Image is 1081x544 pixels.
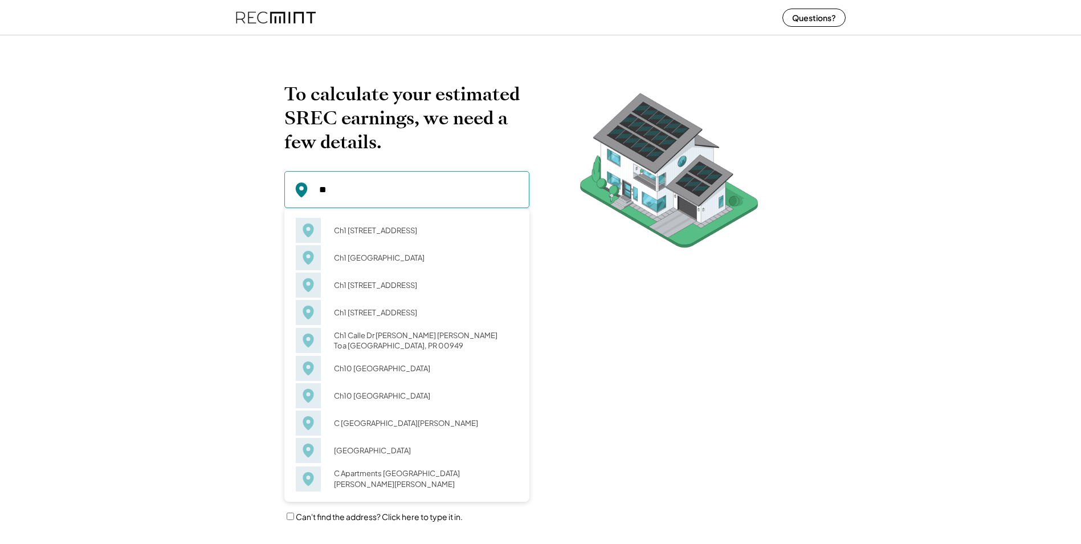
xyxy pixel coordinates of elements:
div: Ch1 [STREET_ADDRESS] [327,222,518,238]
div: C [GEOGRAPHIC_DATA][PERSON_NAME] [327,415,518,431]
div: C Apartments [GEOGRAPHIC_DATA][PERSON_NAME][PERSON_NAME] [327,465,518,492]
label: Can't find the address? Click here to type it in. [296,511,463,522]
div: Ch1 [STREET_ADDRESS] [327,277,518,293]
div: Ch1 Calle Dr [PERSON_NAME] [PERSON_NAME] Toa [GEOGRAPHIC_DATA], PR 00949 [327,327,518,354]
h2: To calculate your estimated SREC earnings, we need a few details. [284,82,529,154]
div: Ch10 [GEOGRAPHIC_DATA] [327,360,518,376]
div: Ch1 [STREET_ADDRESS] [327,305,518,320]
button: Questions? [782,9,846,27]
div: [GEOGRAPHIC_DATA] [327,442,518,458]
img: RecMintArtboard%207.png [558,82,780,265]
div: Ch1 [GEOGRAPHIC_DATA] [327,250,518,266]
img: recmint-logotype%403x%20%281%29.jpeg [236,2,316,33]
div: Ch10 [GEOGRAPHIC_DATA] [327,388,518,404]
